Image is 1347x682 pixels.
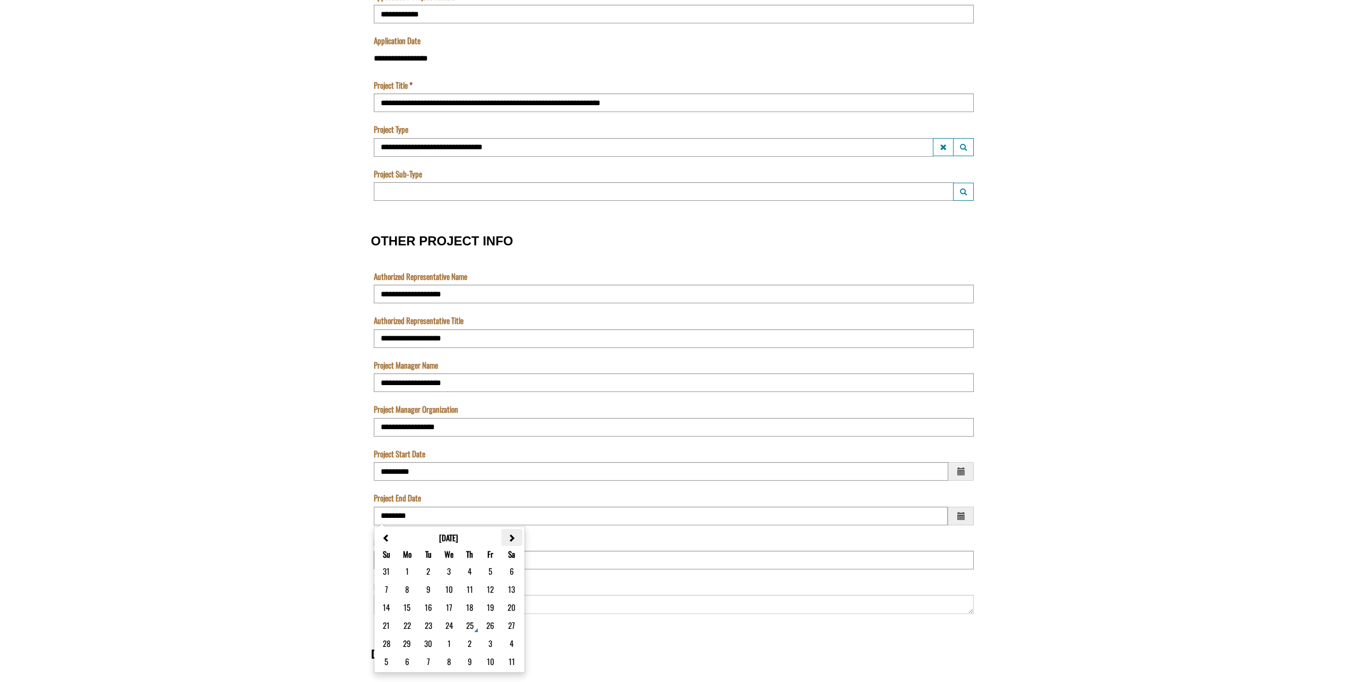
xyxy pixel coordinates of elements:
[374,93,974,112] input: Project Title
[371,234,976,248] h3: OTHER PROJECT INFO
[948,507,974,525] span: Choose a date
[467,655,473,668] button: column 5 row 6 Thursday October 9, 2025
[3,58,512,77] input: Name
[424,601,433,613] button: column 3 row 3 Tuesday September 16, 2025
[3,89,66,100] label: Submissions Due Date
[436,532,461,543] button: [DATE]
[374,124,408,135] label: Project Type
[485,619,495,632] button: column 6 row 4 Friday September 26, 2025
[374,448,425,459] label: Project Start Date
[444,583,454,595] button: column 4 row 2 Wednesday September 10, 2025
[426,655,431,668] button: column 3 row 6 Tuesday October 7, 2025
[384,583,389,595] button: column 1 row 2 Sunday September 7, 2025
[382,637,391,650] button: column 1 row 5 Sunday September 28, 2025
[374,492,421,504] label: Project End Date
[404,655,410,668] button: column 2 row 6 Monday October 6, 2025
[402,619,412,632] button: column 2 row 4 Monday September 22, 2025
[501,546,522,562] th: Sa
[402,601,411,613] button: column 2 row 3 Monday September 15, 2025
[948,462,974,481] span: Choose a date
[423,637,433,650] button: column 3 row 5 Tuesday September 30, 2025
[439,546,460,562] th: We
[508,655,516,668] button: column 7 row 6 Saturday October 11, 2025
[445,601,453,613] button: column 4 row 3 Wednesday September 17, 2025
[465,601,474,613] button: column 5 row 3 Thursday September 18, 2025
[374,271,467,282] label: Authorized Representative Name
[486,583,495,595] button: column 6 row 2 Friday September 12, 2025
[507,583,516,595] button: column 7 row 2 Saturday September 13, 2025
[374,404,458,415] label: Project Manager Organization
[425,565,431,577] button: column 3 row 1 Tuesday September 2, 2025
[480,546,501,562] th: Fr
[3,14,512,32] input: Program is a required field.
[374,35,421,46] label: Application Date
[487,637,493,650] button: column 6 row 5 Friday October 3, 2025
[3,14,512,66] textarea: Acknowledgement
[507,601,517,613] button: column 7 row 3 Saturday September 20, 2025
[3,44,23,55] label: The name of the custom entity.
[446,565,452,577] button: column 4 row 1 Wednesday September 3, 2025
[382,532,390,543] button: Previous month
[509,637,514,650] button: column 7 row 5 Saturday October 4, 2025
[402,637,412,650] button: column 2 row 5 Monday September 29, 2025
[371,647,976,661] h3: DOCUMENTS
[467,637,473,650] button: column 5 row 5 Thursday October 2, 2025
[374,182,954,201] input: Project Sub-Type
[404,583,410,595] button: column 2 row 2 Monday September 8, 2025
[486,601,495,613] button: column 6 row 3 Friday September 19, 2025
[933,138,954,156] button: Project Type Clear lookup field
[374,315,464,326] label: Authorized Representative Title
[418,546,439,562] th: Tu
[382,619,391,632] button: column 1 row 4 Sunday September 21, 2025
[382,601,391,613] button: column 1 row 3 Sunday September 14, 2025
[509,565,515,577] button: column 7 row 1 Saturday September 6, 2025
[424,619,433,632] button: column 3 row 4 Tuesday September 23, 2025
[466,583,474,595] button: column 5 row 2 Thursday September 11, 2025
[374,80,413,91] label: Project Title
[447,637,452,650] button: column 4 row 5 Wednesday October 1, 2025
[467,565,473,577] button: column 5 row 1 Thursday September 4, 2025
[397,546,418,562] th: Mo
[371,223,976,626] fieldset: OTHER PROJECT INFO
[444,619,454,632] button: column 4 row 4 Wednesday September 24, 2025
[507,619,516,632] button: column 7 row 4 Saturday September 27, 2025
[508,532,516,543] button: Next month
[953,183,974,201] button: Project Sub-Type Launch lookup modal
[405,565,410,577] button: column 2 row 1 Monday September 1, 2025
[459,546,480,562] th: Th
[374,360,438,371] label: Project Manager Name
[382,565,391,577] button: column 1 row 1 Sunday August 31, 2025
[465,619,475,632] button: column 5 row 4 Thursday September 25, 2025 Today Date
[487,565,493,577] button: column 6 row 1 Friday September 5, 2025
[383,655,389,668] button: column 1 row 6 Sunday October 5, 2025
[374,168,422,180] label: Project Sub-Type
[425,583,432,595] button: column 3 row 2 Tuesday September 9, 2025
[376,546,397,562] th: Su
[374,138,933,157] input: Project Type
[953,138,974,156] button: Project Type Launch lookup modal
[446,655,452,668] button: column 4 row 6 Wednesday October 8, 2025
[374,595,974,613] textarea: Project Description
[486,655,495,668] button: column 6 row 6 Friday October 10, 2025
